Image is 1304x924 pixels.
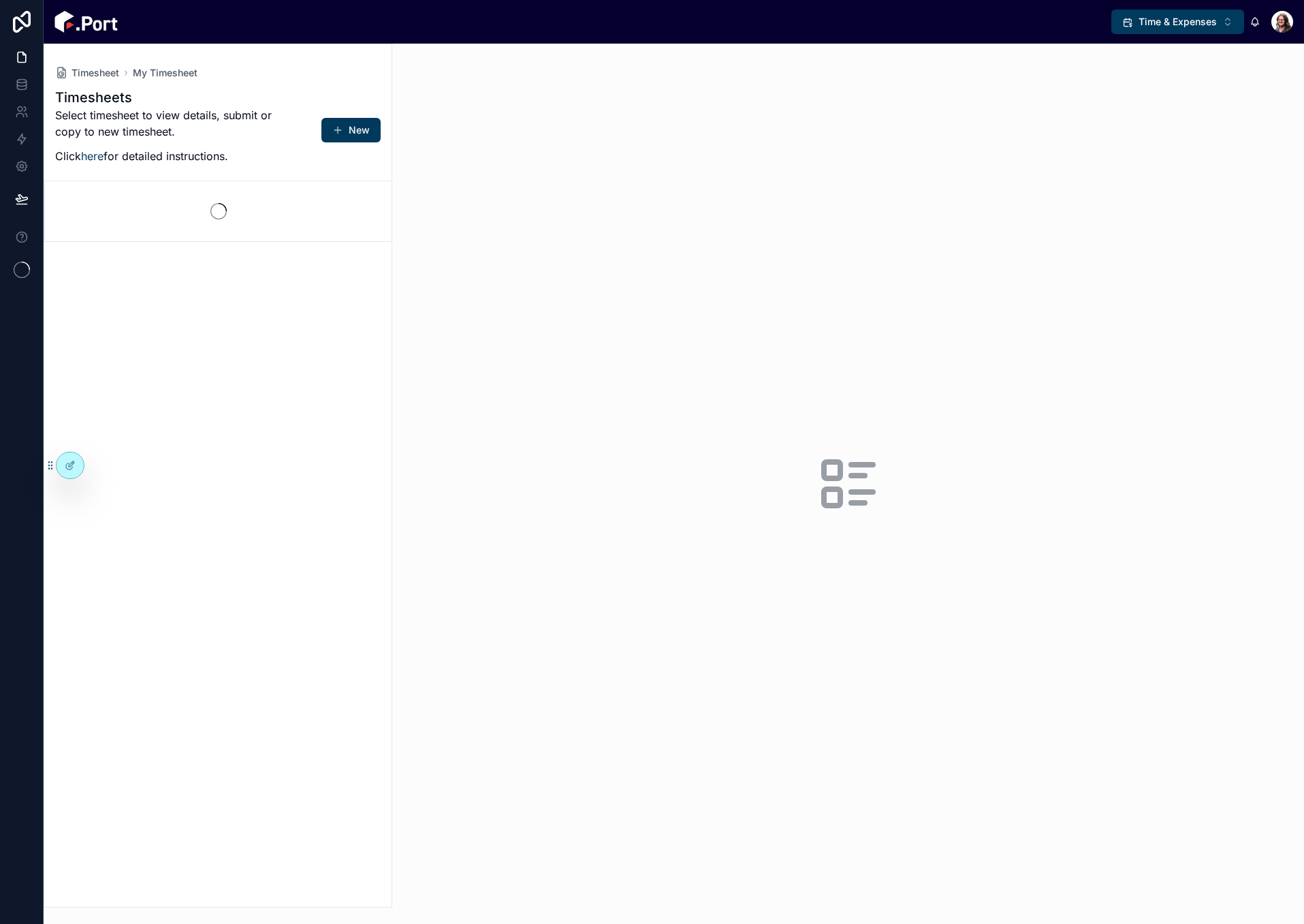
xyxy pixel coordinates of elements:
[55,88,279,107] h1: Timesheets
[1111,10,1244,34] button: Select Button
[71,66,119,80] span: Timesheet
[81,149,104,163] a: here
[129,19,1111,25] div: scrollable content
[55,107,279,140] p: Select timesheet to view details, submit or copy to new timesheet.
[54,11,118,33] img: App logo
[321,118,381,142] button: New
[1139,15,1217,29] span: Time & Expenses
[55,148,279,164] p: Click for detailed instructions.
[133,66,197,80] a: My Timesheet
[55,66,119,80] a: Timesheet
